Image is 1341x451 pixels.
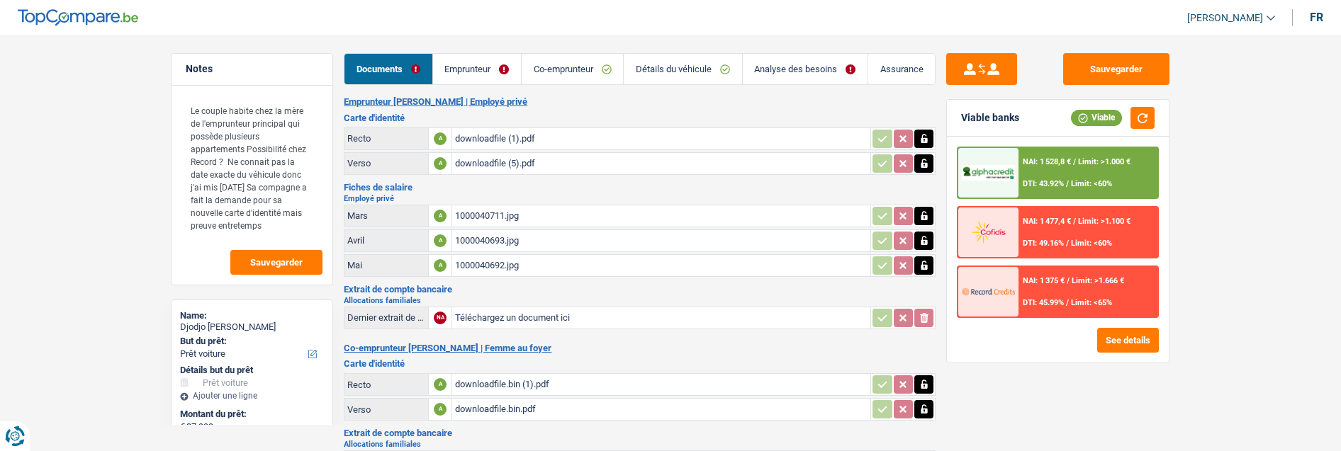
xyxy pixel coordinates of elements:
[1071,110,1122,125] div: Viable
[434,157,447,170] div: A
[455,153,868,174] div: downloadfile (5).pdf
[344,359,936,368] h3: Carte d'identité
[344,96,936,108] h2: Emprunteur [PERSON_NAME] | Employé privé
[1071,179,1112,188] span: Limit: <60%
[743,54,868,84] a: Analyse des besoins
[434,403,447,416] div: A
[455,255,868,276] div: 1000040692.jpg
[180,321,324,333] div: Djodjo [PERSON_NAME]
[1310,11,1323,24] div: fr
[1023,276,1065,285] span: NAI: 1 375 €
[1067,276,1070,285] span: /
[434,132,447,145] div: A
[1066,239,1069,248] span: /
[455,399,868,420] div: downloadfile.bin.pdf
[250,258,303,267] span: Sauvegarder
[1023,239,1064,248] span: DTI: 49.16%
[434,234,447,247] div: A
[1023,179,1064,188] span: DTI: 43.92%
[1078,217,1130,226] span: Limit: >1.100 €
[344,428,936,438] h3: Extrait de compte bancaire
[186,63,318,75] h5: Notes
[347,133,425,144] div: Recto
[455,230,868,251] div: 1000040693.jpg
[434,259,447,272] div: A
[1063,53,1169,85] button: Sauvegarder
[344,113,936,122] h3: Carte d'identité
[347,210,425,221] div: Mars
[868,54,935,84] a: Assurance
[180,336,321,347] label: But du prêt:
[344,297,936,304] h2: Allocations familiales
[1071,298,1112,307] span: Limit: <65%
[455,374,868,395] div: downloadfile.bin (1).pdf
[624,54,741,84] a: Détails du véhicule
[347,404,425,415] div: Verso
[1176,6,1275,30] a: [PERSON_NAME]
[455,128,868,149] div: downloadfile (1).pdf
[1023,157,1071,166] span: NAI: 1 528,8 €
[962,165,1014,181] img: AlphaCredit
[180,391,324,401] div: Ajouter une ligne
[455,205,868,227] div: 1000040711.jpg
[1066,298,1069,307] span: /
[347,312,425,323] div: Dernier extrait de compte pour vos allocations familiales
[962,278,1014,304] img: Record Credits
[180,409,321,420] label: Montant du prêt:
[1066,179,1069,188] span: /
[434,378,447,391] div: A
[962,219,1014,245] img: Cofidis
[961,112,1019,124] div: Viable banks
[347,235,425,246] div: Avril
[344,183,936,192] h3: Fiches de salaire
[230,250,322,275] button: Sauvegarder
[1097,328,1159,353] button: See details
[522,54,623,84] a: Co-emprunteur
[1073,217,1076,226] span: /
[434,210,447,222] div: A
[433,54,521,84] a: Emprunteur
[434,312,447,324] div: NA
[1187,12,1263,24] span: [PERSON_NAME]
[1072,276,1124,285] span: Limit: >1.666 €
[347,260,425,270] div: Mai
[347,379,425,390] div: Recto
[344,440,936,448] h2: Allocations familiales
[1073,157,1076,166] span: /
[344,285,936,294] h3: Extrait de compte bancaire
[180,421,185,433] span: €
[347,158,425,169] div: Verso
[1078,157,1130,166] span: Limit: >1.000 €
[180,365,324,376] div: Détails but du prêt
[18,9,138,26] img: TopCompare Logo
[1071,239,1112,248] span: Limit: <60%
[1023,217,1071,226] span: NAI: 1 477,4 €
[344,54,432,84] a: Documents
[180,310,324,321] div: Name:
[344,195,936,202] h2: Employé privé
[1023,298,1064,307] span: DTI: 45.99%
[344,343,936,354] h2: Co-emprunteur [PERSON_NAME] | Femme au foyer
